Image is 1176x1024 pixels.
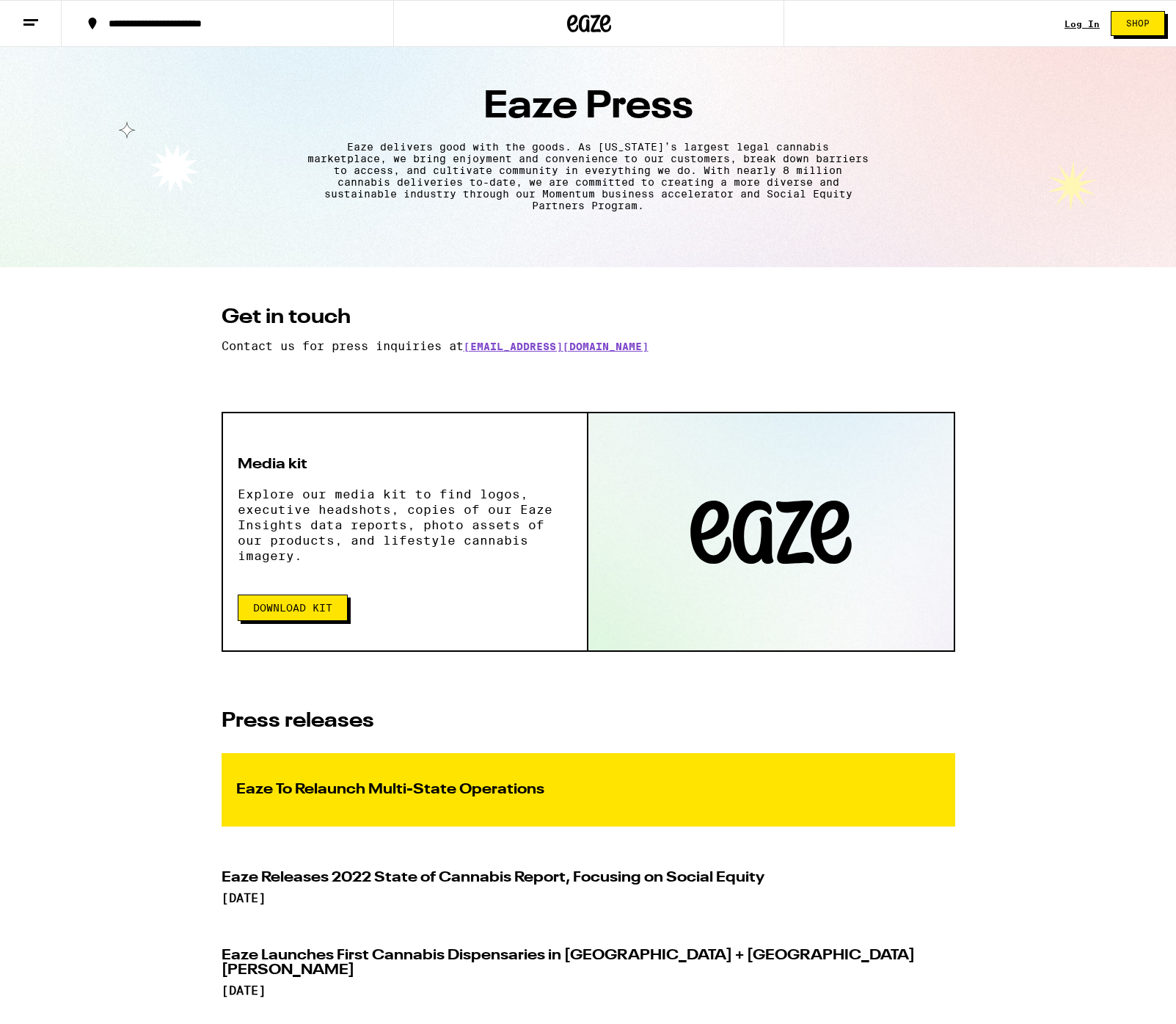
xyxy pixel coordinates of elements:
a: Shop [1100,11,1176,36]
h2: Get in touch [222,307,955,327]
span: Download kit [253,603,332,613]
h3: Media kit [238,457,572,472]
p: Eaze Releases 2022 State of Cannabis Report, Focusing on Social Equity [222,871,955,885]
h1: Eaze Press [60,88,1117,126]
span: [DATE] [222,985,955,997]
button: Shop [1111,11,1165,36]
span: Hi. Need any help? [9,10,106,22]
a: Log In [1064,19,1100,29]
p: Contact us for press inquiries at [222,339,955,353]
a: [EMAIL_ADDRESS][DOMAIN_NAME] [464,341,649,352]
span: [DATE] [222,893,955,904]
p: Eaze delivers good with the goods. As [US_STATE]’s largest legal cannabis marketplace, we bring e... [307,141,870,211]
a: Eaze Releases 2022 State of Cannabis Report, Focusing on Social Equity[DATE] [222,871,955,904]
p: Explore our media kit to find logos, executive headshots, copies of our Eaze Insights data report... [238,487,572,564]
h2: Press releases [222,711,955,731]
span: Shop [1126,19,1150,28]
button: Download kit [238,595,348,621]
a: Eaze Launches First Cannabis Dispensaries in [GEOGRAPHIC_DATA] + [GEOGRAPHIC_DATA][PERSON_NAME][D... [222,948,955,997]
a: Eaze To Relaunch Multi-State Operations [236,782,544,797]
p: Eaze Launches First Cannabis Dispensaries in [GEOGRAPHIC_DATA] + [GEOGRAPHIC_DATA][PERSON_NAME] [222,948,955,978]
a: Download kit [238,602,348,614]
